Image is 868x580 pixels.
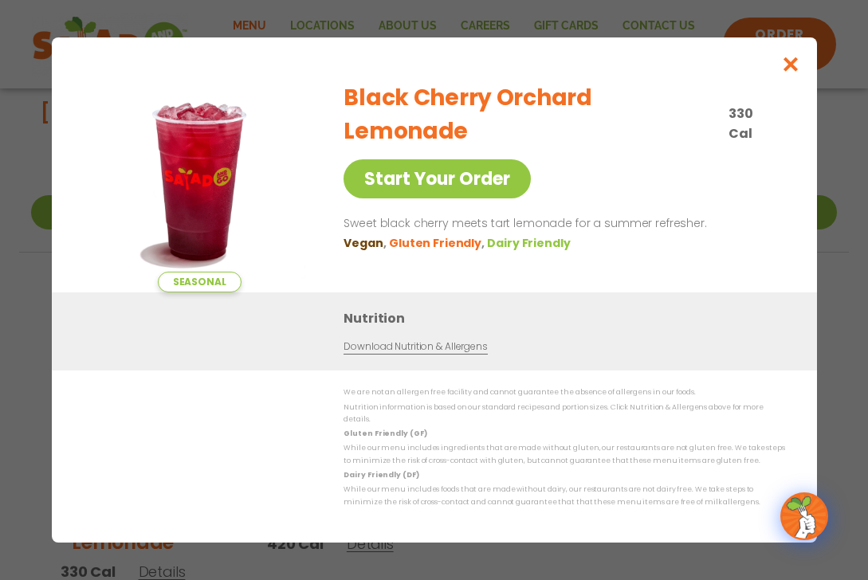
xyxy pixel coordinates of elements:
[344,442,785,467] p: While our menu includes ingredients that are made without gluten, our restaurants are not gluten ...
[782,494,827,539] img: wpChatIcon
[344,214,779,233] p: Sweet black cherry meets tart lemonade for a summer refresher.
[344,308,793,328] h3: Nutrition
[344,235,389,252] li: Vegan
[88,69,311,292] img: Featured product photo for Black Cherry Orchard Lemonade
[344,339,487,355] a: Download Nutrition & Allergens
[344,402,785,426] p: Nutrition information is based on our standard recipes and portion sizes. Click Nutrition & Aller...
[157,272,241,292] span: Seasonal
[344,159,531,198] a: Start Your Order
[344,386,785,398] p: We are not an allergen free facility and cannot guarantee the absence of allergens in our foods.
[344,81,719,148] h2: Black Cherry Orchard Lemonade
[344,429,426,438] strong: Gluten Friendly (GF)
[764,37,816,91] button: Close modal
[487,235,573,252] li: Dairy Friendly
[344,484,785,508] p: While our menu includes foods that are made without dairy, our restaurants are not dairy free. We...
[344,470,418,480] strong: Dairy Friendly (DF)
[389,235,487,252] li: Gluten Friendly
[729,104,779,143] p: 330 Cal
